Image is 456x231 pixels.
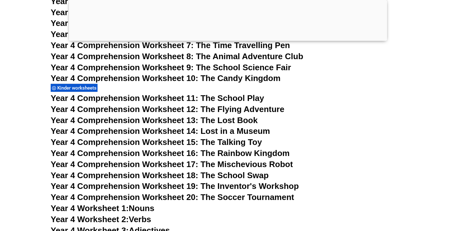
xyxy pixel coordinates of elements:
[51,52,303,61] a: Year 4 Comprehension Worksheet 8: The Animal Adventure Club
[51,63,291,72] a: Year 4 Comprehension Worksheet 9: The School Science Fair
[51,203,154,213] a: Year 4 Worksheet 1:Nouns
[57,85,98,91] span: Kinder worksheets
[51,148,290,158] a: Year 4 Comprehension Worksheet 16: The Rainbow Kingdom
[51,8,244,17] a: Year 4 Comprehension Worksheet 4: Lost in Time
[347,159,456,231] iframe: Chat Widget
[51,29,287,39] a: Year 4 Comprehension Worksheet 6: The Magical Treehouse
[51,215,151,224] a: Year 4 Worksheet 2:Verbs
[51,171,269,180] a: Year 4 Comprehension Worksheet 18: The School Swap
[51,104,284,114] a: Year 4 Comprehension Worksheet 12: The Flying Adventure
[51,203,129,213] span: Year 4 Worksheet 1:
[51,18,281,28] a: Year 4 Comprehension Worksheet 5: The Woolly Mammoth
[51,215,129,224] span: Year 4 Worksheet 2:
[51,159,293,169] a: Year 4 Comprehension Worksheet 17: The Mischevious Robot
[51,181,299,191] a: Year 4 Comprehension Worksheet 19: The Inventor's Workshop
[51,137,262,147] a: Year 4 Comprehension Worksheet 15: The Talking Toy
[51,126,270,136] a: Year 4 Comprehension Worksheet 14: Lost in a Museum
[51,93,264,103] a: Year 4 Comprehension Worksheet 11: The School Play
[51,41,290,50] a: Year 4 Comprehension Worksheet 7: The Time Travelling Pen
[51,115,258,125] a: Year 4 Comprehension Worksheet 13: The Lost Book
[51,84,98,92] div: Kinder worksheets
[51,73,281,83] a: Year 4 Comprehension Worksheet 10: The Candy Kingdom
[51,192,294,202] a: Year 4 Comprehension Worksheet 20: The Soccer Tournament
